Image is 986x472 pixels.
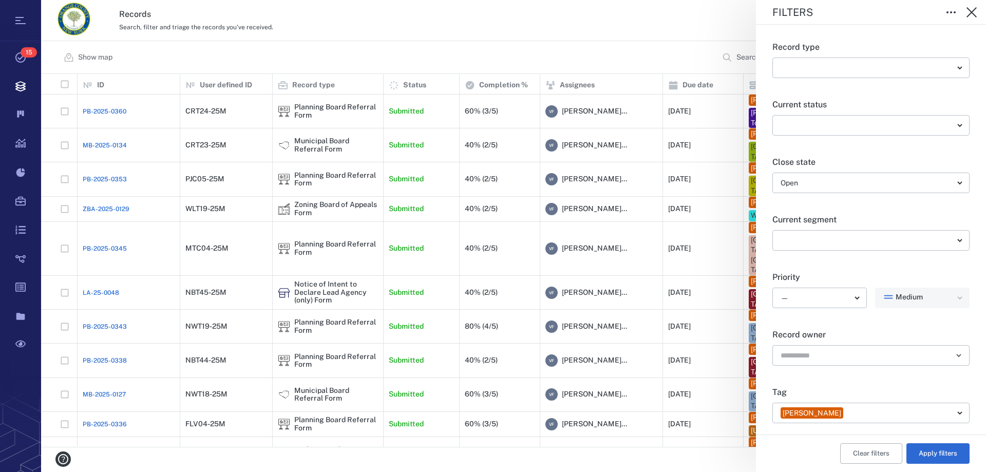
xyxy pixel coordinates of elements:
[781,292,850,304] div: —
[23,7,44,16] span: Help
[840,443,902,464] button: Clear filters
[783,408,841,419] div: [PERSON_NAME]
[772,156,970,168] p: Close state
[772,329,970,341] p: Record owner
[941,2,961,23] button: Toggle to Edit Boxes
[772,99,970,111] p: Current status
[772,7,933,17] div: Filters
[21,47,37,58] span: 15
[772,271,970,284] p: Priority
[772,386,970,399] p: Tag
[896,292,923,303] span: Medium
[781,177,953,189] div: Open
[772,214,970,226] p: Current segment
[961,2,982,23] button: Close
[906,443,970,464] button: Apply filters
[772,41,970,53] p: Record type
[952,348,966,363] button: Open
